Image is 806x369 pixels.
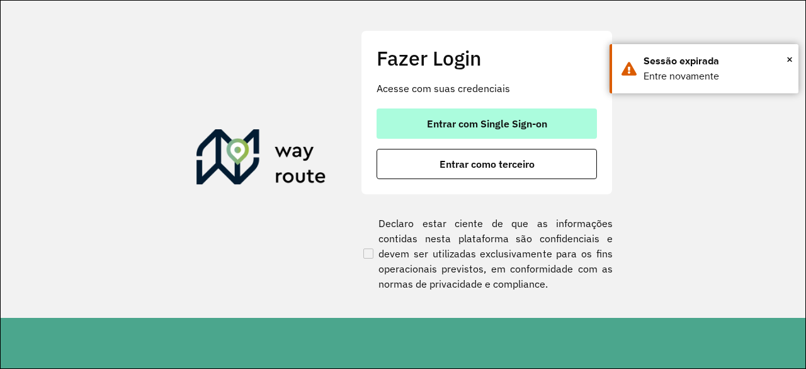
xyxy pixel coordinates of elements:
[786,50,793,69] span: ×
[644,54,789,69] div: Sessão expirada
[440,159,535,169] span: Entrar como terceiro
[377,46,597,70] h2: Fazer Login
[786,50,793,69] button: Close
[377,149,597,179] button: button
[377,108,597,139] button: button
[377,81,597,96] p: Acesse com suas credenciais
[361,216,613,291] label: Declaro estar ciente de que as informações contidas nesta plataforma são confidenciais e devem se...
[196,129,326,190] img: Roteirizador AmbevTech
[427,119,547,129] span: Entrar com Single Sign-on
[644,69,789,84] div: Entre novamente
